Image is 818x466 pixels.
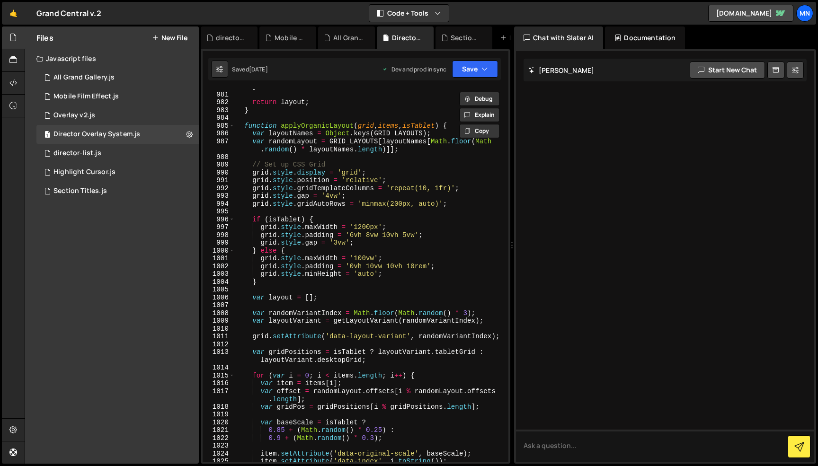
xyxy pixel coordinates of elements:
[203,106,235,114] div: 983
[203,419,235,427] div: 1020
[203,208,235,216] div: 995
[333,33,364,43] div: All Grand Gallery.js
[203,278,235,286] div: 1004
[203,434,235,442] div: 1022
[203,348,235,364] div: 1013
[53,149,101,158] div: director-list.js
[203,255,235,263] div: 1001
[36,182,199,201] div: 15298/40223.js
[203,387,235,403] div: 1017
[203,309,235,317] div: 1008
[459,124,500,138] button: Copy
[36,106,199,125] div: 15298/45944.js
[36,125,199,144] div: 15298/42891.js
[203,286,235,294] div: 1005
[203,403,235,411] div: 1018
[514,26,603,49] div: Chat with Slater AI
[36,163,199,182] div: 15298/43117.js
[382,65,446,73] div: Dev and prod in sync
[2,2,25,25] a: 🤙
[605,26,685,49] div: Documentation
[249,65,268,73] div: [DATE]
[53,168,116,176] div: Highlight Cursor.js
[203,91,235,99] div: 981
[203,176,235,185] div: 991
[203,450,235,458] div: 1024
[36,68,199,87] div: 15298/43578.js
[203,411,235,419] div: 1019
[459,108,500,122] button: Explain
[369,5,449,22] button: Code + Tools
[203,231,235,239] div: 998
[203,98,235,106] div: 982
[203,317,235,325] div: 1009
[203,333,235,341] div: 1011
[203,372,235,380] div: 1015
[36,87,199,106] div: 15298/47702.js
[796,5,813,22] a: MN
[53,130,140,139] div: Director Overlay System.js
[203,216,235,224] div: 996
[53,111,95,120] div: Overlay v2.js
[53,187,107,195] div: Section Titles.js
[203,301,235,309] div: 1007
[203,294,235,302] div: 1006
[203,192,235,200] div: 993
[451,33,481,43] div: Section Titles.js
[203,239,235,247] div: 999
[203,270,235,278] div: 1003
[203,161,235,169] div: 989
[203,138,235,153] div: 987
[500,33,540,43] div: New File
[203,442,235,450] div: 1023
[53,92,119,101] div: Mobile Film Effect.js
[36,144,199,163] div: 15298/40379.js
[36,33,53,43] h2: Files
[203,426,235,434] div: 1021
[53,73,115,82] div: All Grand Gallery.js
[203,379,235,387] div: 1016
[203,263,235,271] div: 1002
[203,223,235,231] div: 997
[152,34,187,42] button: New File
[203,130,235,138] div: 986
[25,49,199,68] div: Javascript files
[203,364,235,372] div: 1014
[452,61,498,78] button: Save
[203,200,235,208] div: 994
[459,92,500,106] button: Debug
[36,8,101,19] div: Grand Central v.2
[528,66,594,75] h2: [PERSON_NAME]
[44,132,50,139] span: 1
[203,122,235,130] div: 985
[203,457,235,466] div: 1025
[232,65,268,73] div: Saved
[203,185,235,193] div: 992
[203,114,235,122] div: 984
[203,341,235,349] div: 1012
[708,5,793,22] a: [DOMAIN_NAME]
[275,33,305,43] div: Mobile Film Effect.js
[203,247,235,255] div: 1000
[690,62,765,79] button: Start new chat
[216,33,246,43] div: director-list.js
[203,153,235,161] div: 988
[203,169,235,177] div: 990
[392,33,422,43] div: Director Overlay System.js
[203,325,235,333] div: 1010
